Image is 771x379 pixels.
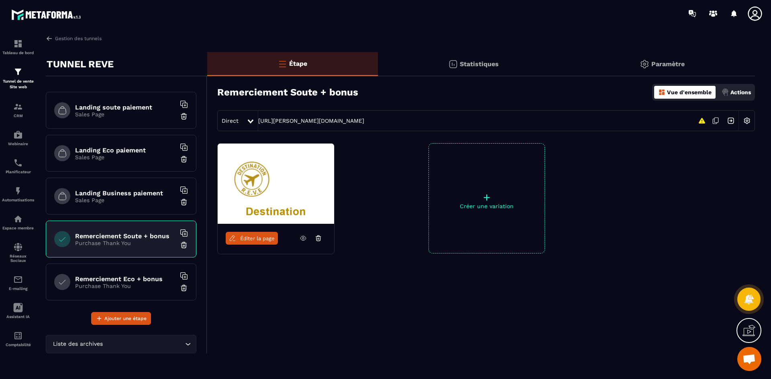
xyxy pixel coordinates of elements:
p: Actions [730,89,751,95]
p: Étape [289,60,307,67]
a: formationformationTunnel de vente Site web [2,61,34,96]
p: Espace membre [2,226,34,230]
button: Ajouter une étape [91,312,151,325]
img: automations [13,186,23,196]
a: automationsautomationsWebinaire [2,124,34,152]
a: automationsautomationsEspace membre [2,208,34,236]
p: + [429,192,545,203]
img: automations [13,130,23,140]
img: setting-gr.5f69749f.svg [640,59,649,69]
p: Sales Page [75,154,175,160]
a: social-networksocial-networkRéseaux Sociaux [2,236,34,269]
a: Éditer la page [226,232,278,245]
a: schedulerschedulerPlanificateur [2,152,34,180]
img: bars-o.4a397970.svg [277,59,287,69]
a: automationsautomationsAutomatisations [2,180,34,208]
div: Search for option [46,335,196,353]
img: formation [13,102,23,111]
a: Gestion des tunnels [46,35,102,42]
span: Direct [222,118,239,124]
img: automations [13,214,23,224]
h6: Remerciement Soute + bonus [75,232,175,240]
a: emailemailE-mailing [2,269,34,297]
p: Comptabilité [2,343,34,347]
a: Assistant IA [2,297,34,325]
img: arrow-next.bcc2205e.svg [723,113,738,128]
p: Tunnel de vente Site web [2,79,34,90]
span: Éditer la page [240,235,275,241]
img: trash [180,198,188,206]
img: social-network [13,242,23,252]
p: Assistant IA [2,314,34,319]
a: [URL][PERSON_NAME][DOMAIN_NAME] [258,118,364,124]
a: accountantaccountantComptabilité [2,325,34,353]
img: trash [180,241,188,249]
h6: Landing soute paiement [75,103,175,111]
p: E-mailing [2,286,34,291]
p: Automatisations [2,198,34,202]
h3: Remerciement Soute + bonus [217,87,358,98]
p: Sales Page [75,197,175,203]
img: arrow [46,35,53,42]
img: trash [180,284,188,292]
img: email [13,275,23,284]
p: TUNNEL REVE [47,56,114,72]
p: Planificateur [2,170,34,174]
img: stats.20deebd0.svg [448,59,458,69]
img: image [218,144,334,224]
img: formation [13,67,23,77]
img: formation [13,39,23,49]
p: Créer une variation [429,203,545,209]
p: Webinaire [2,142,34,146]
a: formationformationCRM [2,96,34,124]
a: formationformationTableau de bord [2,33,34,61]
h6: Remerciement Eco + bonus [75,275,175,283]
p: Purchase Thank You [75,283,175,289]
img: dashboard-orange.40269519.svg [658,89,665,96]
div: Ouvrir le chat [737,347,761,371]
img: trash [180,155,188,163]
p: Purchase Thank You [75,240,175,246]
p: Sales Page [75,111,175,118]
p: Vue d'ensemble [667,89,712,95]
input: Search for option [104,340,183,349]
img: scheduler [13,158,23,168]
p: Statistiques [460,60,499,68]
span: Ajouter une étape [104,314,147,322]
h6: Landing Business paiement [75,189,175,197]
img: accountant [13,331,23,340]
img: trash [180,112,188,120]
p: Réseaux Sociaux [2,254,34,263]
span: Liste des archives [51,340,104,349]
p: CRM [2,113,34,118]
img: logo [11,7,84,22]
img: actions.d6e523a2.png [722,89,729,96]
img: setting-w.858f3a88.svg [739,113,755,128]
h6: Landing Eco paiement [75,146,175,154]
p: Tableau de bord [2,51,34,55]
p: Paramètre [651,60,685,68]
